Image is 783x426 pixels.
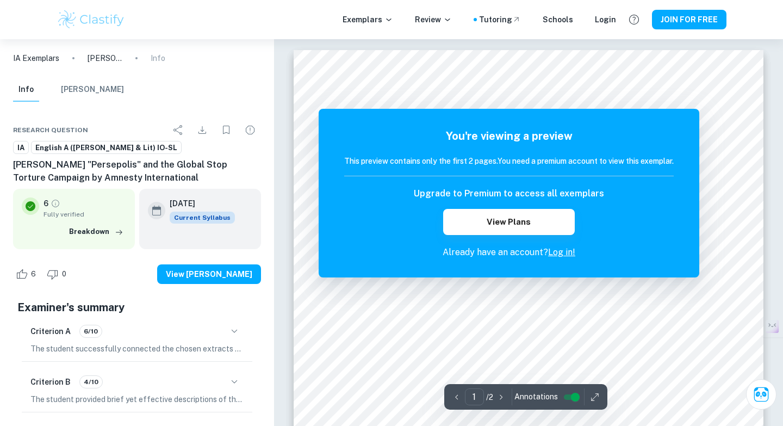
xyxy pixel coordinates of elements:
div: Dislike [44,266,72,283]
a: IA Exemplars [13,52,59,64]
h5: Examiner's summary [17,299,257,316]
p: 6 [43,197,48,209]
span: Fully verified [43,209,126,219]
span: Annotations [514,391,558,403]
a: Schools [543,14,573,26]
div: Like [13,266,42,283]
p: The student provided brief yet effective descriptions of the extracts, maintaining a clear focus ... [30,393,244,405]
button: [PERSON_NAME] [61,78,124,102]
div: Share [167,119,189,141]
span: 6/10 [80,326,102,336]
p: The student successfully connected the chosen extracts to the global issue of abuse of power and ... [30,343,244,355]
button: JOIN FOR FREE [652,10,726,29]
span: 4/10 [80,377,102,387]
p: / 2 [486,391,493,403]
a: IA [13,141,29,155]
p: Already have an account? [344,246,674,259]
a: Login [595,14,616,26]
div: Bookmark [215,119,237,141]
a: Grade fully verified [51,199,60,208]
img: Clastify logo [57,9,126,30]
div: Download [191,119,213,141]
span: Current Syllabus [170,212,235,224]
button: Info [13,78,39,102]
p: Review [415,14,452,26]
p: Exemplars [343,14,393,26]
h6: [DATE] [170,197,226,209]
a: English A ([PERSON_NAME] & Lit) IO-SL [31,141,182,155]
a: Tutoring [479,14,521,26]
h6: Criterion A [30,325,71,337]
span: 6 [25,269,42,280]
h6: Upgrade to Premium to access all exemplars [414,187,604,200]
span: English A ([PERSON_NAME] & Lit) IO-SL [32,143,181,153]
a: Log in! [548,247,575,257]
h5: You're viewing a preview [344,128,674,144]
button: Ask Clai [746,379,776,410]
span: 0 [56,269,72,280]
span: IA [14,143,28,153]
p: Info [151,52,165,64]
span: Research question [13,125,88,135]
p: [PERSON_NAME] "Persepolis" and the Global Stop Torture Campaign by Amnesty International [88,52,122,64]
button: View Plans [443,209,575,235]
div: This exemplar is based on the current syllabus. Feel free to refer to it for inspiration/ideas wh... [170,212,235,224]
button: Help and Feedback [625,10,643,29]
h6: Criterion B [30,376,71,388]
h6: This preview contains only the first 2 pages. You need a premium account to view this exemplar. [344,155,674,167]
button: Breakdown [66,224,126,240]
div: Report issue [239,119,261,141]
button: View [PERSON_NAME] [157,264,261,284]
h6: [PERSON_NAME] "Persepolis" and the Global Stop Torture Campaign by Amnesty International [13,158,261,184]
